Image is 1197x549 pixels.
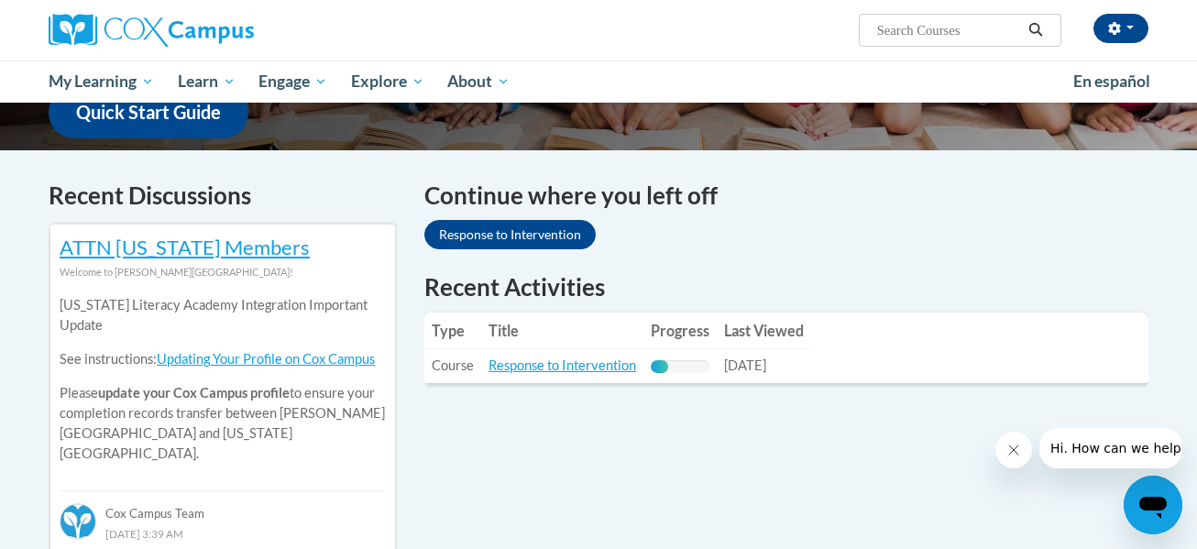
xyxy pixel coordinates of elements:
div: Welcome to [PERSON_NAME][GEOGRAPHIC_DATA]! [60,262,386,282]
a: Cox Campus [49,14,397,47]
span: Course [432,357,474,373]
button: Account Settings [1093,14,1148,43]
a: Updating Your Profile on Cox Campus [157,351,375,367]
div: [DATE] 3:39 AM [60,523,386,544]
iframe: Button to launch messaging window [1124,476,1182,534]
p: See instructions: [60,349,386,369]
span: Learn [178,71,236,93]
b: update your Cox Campus profile [98,385,290,401]
th: Title [481,313,643,349]
th: Progress [643,313,717,349]
span: Hi. How can we help? [11,13,148,27]
div: Please to ensure your completion records transfer between [PERSON_NAME][GEOGRAPHIC_DATA] and [US_... [60,282,386,478]
a: Quick Start Guide [49,86,248,138]
span: About [447,71,510,93]
a: Response to Intervention [489,357,636,373]
iframe: Close message [995,432,1032,468]
span: Explore [351,71,424,93]
span: Engage [258,71,327,93]
a: Explore [339,60,436,103]
img: Cox Campus [49,14,254,47]
span: En español [1073,71,1150,91]
th: Type [424,313,481,349]
div: Cox Campus Team [60,490,386,523]
a: En español [1061,62,1162,101]
h1: Recent Activities [424,270,1148,303]
input: Search Courses [875,19,1022,41]
span: My Learning [49,71,154,93]
span: [DATE] [724,357,766,373]
a: My Learning [37,60,166,103]
p: [US_STATE] Literacy Academy Integration Important Update [60,295,386,335]
a: Learn [166,60,247,103]
h4: Recent Discussions [49,178,397,214]
h4: Continue where you left off [424,178,1148,214]
a: ATTN [US_STATE] Members [60,235,310,259]
th: Last Viewed [717,313,811,349]
a: Response to Intervention [424,220,596,249]
a: About [436,60,522,103]
div: Progress, % [651,360,668,373]
iframe: Message from company [1039,428,1182,468]
button: Search [1022,19,1049,41]
div: Main menu [21,60,1176,103]
a: Engage [247,60,339,103]
img: Cox Campus Team [60,503,96,540]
